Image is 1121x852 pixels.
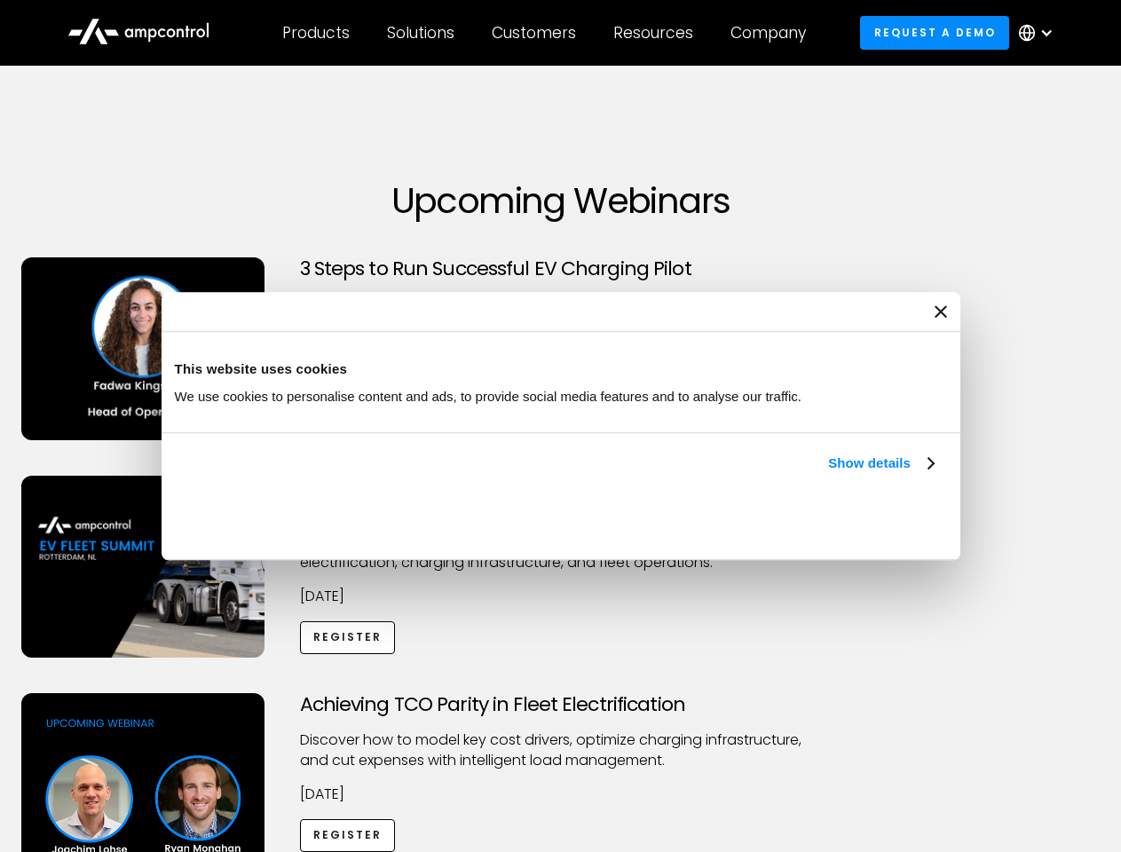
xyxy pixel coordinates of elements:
[730,23,806,43] div: Company
[492,23,576,43] div: Customers
[860,16,1009,49] a: Request a demo
[300,257,822,280] h3: 3 Steps to Run Successful EV Charging Pilot
[935,305,947,318] button: Close banner
[175,359,947,380] div: This website uses cookies
[685,494,940,546] button: Okay
[300,730,822,770] p: Discover how to model key cost drivers, optimize charging infrastructure, and cut expenses with i...
[282,23,350,43] div: Products
[175,389,802,404] span: We use cookies to personalise content and ads, to provide social media features and to analyse ou...
[613,23,693,43] div: Resources
[300,785,822,804] p: [DATE]
[387,23,454,43] div: Solutions
[300,621,396,654] a: Register
[300,819,396,852] a: Register
[300,587,822,606] p: [DATE]
[828,453,933,474] a: Show details
[300,693,822,716] h3: Achieving TCO Parity in Fleet Electrification
[21,179,1101,222] h1: Upcoming Webinars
